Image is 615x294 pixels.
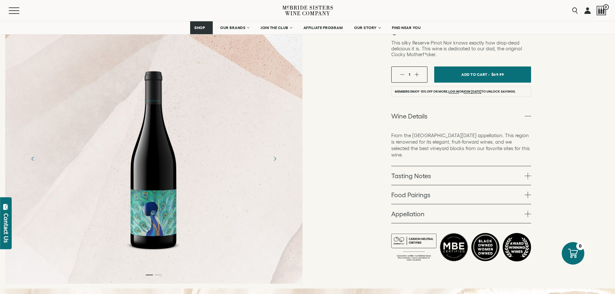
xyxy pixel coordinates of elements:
[448,90,459,94] a: Log in
[256,21,296,34] a: JOIN THE CLUB
[391,106,531,125] a: Wine Details
[194,25,205,30] span: SHOP
[576,242,584,250] div: 0
[303,25,343,30] span: AFFILIATE PROGRAM
[391,40,522,57] span: This silky Reserve Pinot Noir knows exactly how drop-dead delicious it is. This wine is dedicated...
[299,21,347,34] a: AFFILIATE PROGRAM
[388,21,425,34] a: FIND NEAR YOU
[216,21,253,34] a: OUR BRANDS
[434,66,531,83] button: Add To Cart - $69.99
[25,150,41,167] button: Previous
[391,86,531,97] li: Members enjoy 10% off or more. or to unlock savings.
[9,7,32,14] button: Mobile Menu Trigger
[391,132,531,158] p: From the [GEOGRAPHIC_DATA][DATE] appellation. This region is renowned for its elegant, fruit-forw...
[354,25,377,30] span: OUR STORY
[266,150,283,167] button: Next
[261,25,288,30] span: JOIN THE CLUB
[350,21,384,34] a: OUR STORY
[603,4,609,10] span: 0
[391,185,531,204] a: Food Pairings
[461,70,490,79] span: Add To Cart -
[391,166,531,185] a: Tasting Notes
[220,25,245,30] span: OUR BRANDS
[409,72,410,76] span: 1
[391,204,531,223] a: Appellation
[392,25,421,30] span: FIND NEAR YOU
[3,213,9,243] div: Contact Us
[464,90,481,94] a: join [DATE]
[491,70,504,79] span: $69.99
[190,21,213,34] a: SHOP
